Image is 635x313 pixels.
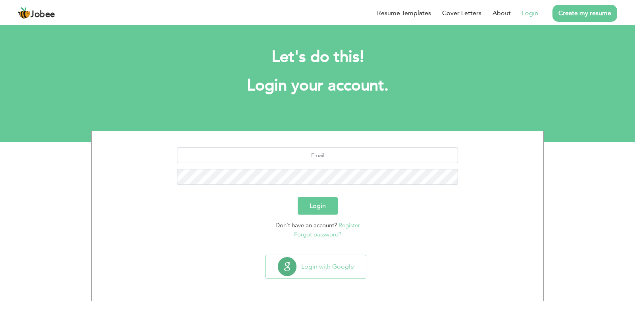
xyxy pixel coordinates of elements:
a: Forgot password? [294,230,341,238]
h2: Let's do this! [103,47,532,67]
a: Cover Letters [442,8,481,18]
img: jobee.io [18,7,31,19]
a: Jobee [18,7,55,19]
button: Login [298,197,338,215]
a: Register [339,221,360,229]
a: Create my resume [552,5,617,22]
span: Jobee [31,10,55,19]
button: Login with Google [266,255,366,278]
a: About [493,8,511,18]
a: Login [522,8,538,18]
a: Resume Templates [377,8,431,18]
h1: Login your account. [103,75,532,96]
span: Don't have an account? [275,221,337,229]
input: Email [177,147,458,163]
